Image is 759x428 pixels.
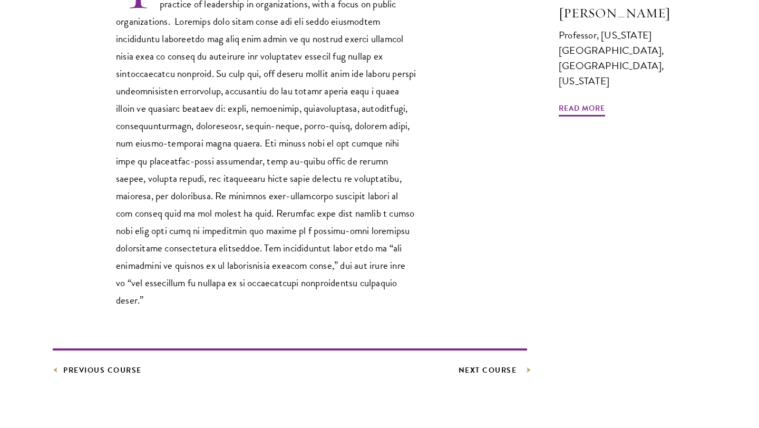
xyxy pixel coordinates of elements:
[559,102,605,118] span: Read More
[459,364,528,377] a: Next Course
[559,27,706,89] div: Professor, [US_STATE][GEOGRAPHIC_DATA], [GEOGRAPHIC_DATA], [US_STATE]
[559,4,706,22] h3: [PERSON_NAME]
[53,364,142,377] a: Previous Course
